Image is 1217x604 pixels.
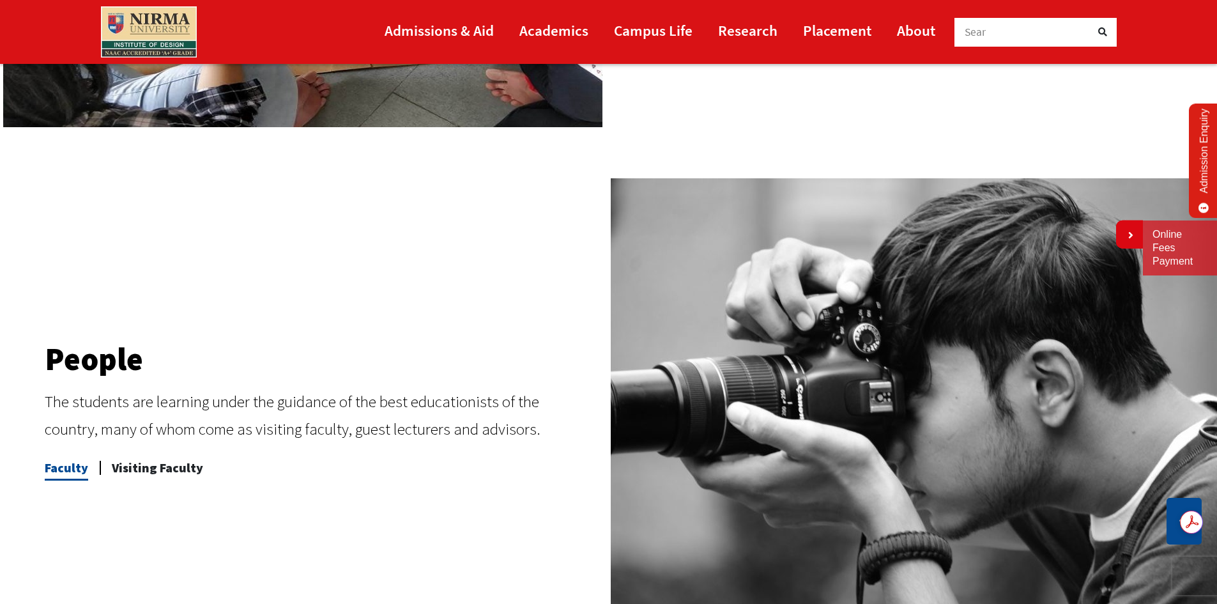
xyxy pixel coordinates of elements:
a: Campus Life [614,16,693,45]
a: Online Fees Payment [1152,228,1207,268]
h2: People [45,343,590,375]
img: main_logo [101,6,197,58]
a: Research [718,16,777,45]
a: Faculty [45,455,88,481]
a: Academics [519,16,588,45]
a: Placement [803,16,871,45]
div: The students are learning under the guidance of the best educationists of the country, many of wh... [45,388,590,442]
span: Sear [965,25,986,39]
a: Visiting Faculty [112,455,203,481]
a: About [897,16,935,45]
a: Admissions & Aid [385,16,494,45]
